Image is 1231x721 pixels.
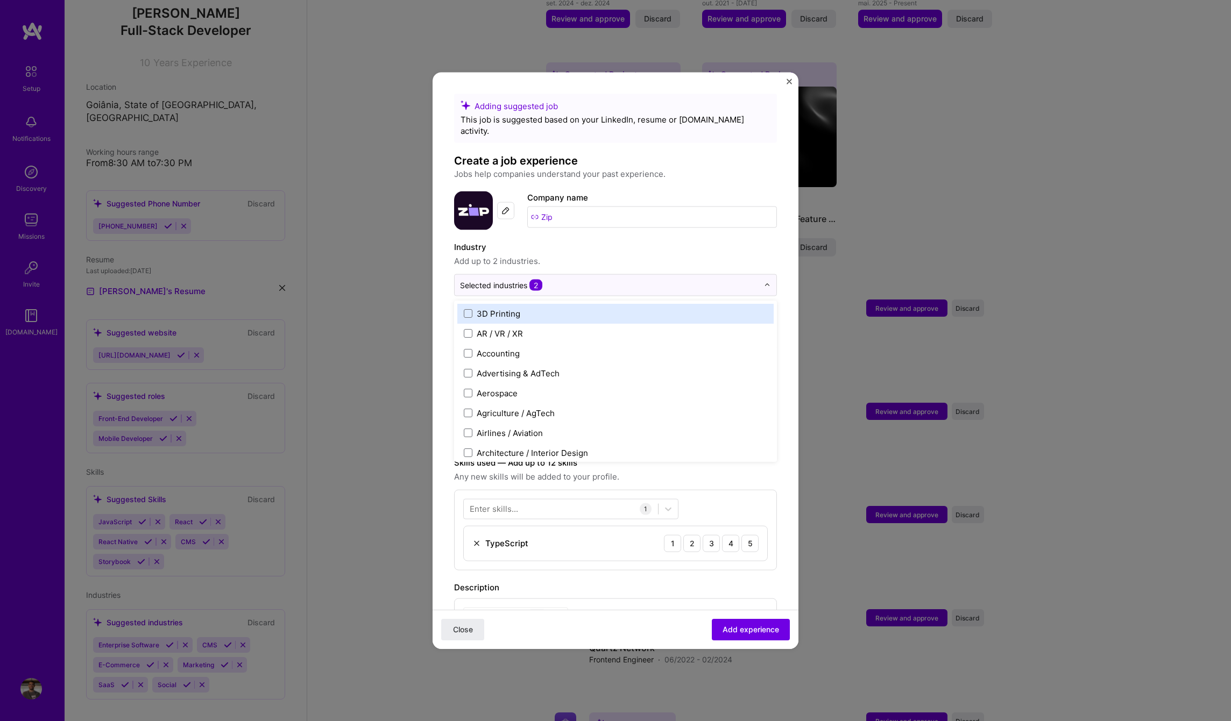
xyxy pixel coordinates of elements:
[454,240,777,253] label: Industry
[454,153,777,167] h4: Create a job experience
[477,347,520,359] div: Accounting
[722,534,739,552] div: 4
[741,534,759,552] div: 5
[461,100,770,111] div: Adding suggested job
[529,279,542,290] span: 2
[501,206,510,215] img: Edit
[703,534,720,552] div: 3
[454,191,493,230] img: Company logo
[472,539,481,547] img: Remove
[454,470,777,483] span: Any new skills will be added to your profile.
[454,456,777,469] label: Skills used — Add up to 12 skills
[787,78,792,90] button: Close
[712,619,790,640] button: Add experience
[527,206,777,227] input: Search for a company...
[454,582,499,592] label: Description
[477,327,523,339] div: AR / VR / XR
[527,192,588,202] label: Company name
[485,538,528,549] div: TypeScript
[664,534,681,552] div: 1
[764,282,770,288] img: drop icon
[441,619,484,640] button: Close
[477,308,520,319] div: 3D Printing
[477,427,543,438] div: Airlines / Aviation
[470,503,518,515] div: Enter skills...
[477,387,518,398] div: Aerospace
[683,534,701,552] div: 2
[454,254,777,267] span: Add up to 2 industries.
[640,503,652,515] div: 1
[461,100,470,110] i: icon SuggestedTeams
[453,624,473,635] span: Close
[460,279,542,290] div: Selected industries
[497,202,514,219] div: Edit
[723,624,779,635] span: Add experience
[454,167,777,180] p: Jobs help companies understand your past experience.
[461,113,770,136] div: This job is suggested based on your LinkedIn, resume or [DOMAIN_NAME] activity.
[477,367,560,379] div: Advertising & AdTech
[477,447,588,458] div: Architecture / Interior Design
[477,407,555,418] div: Agriculture / AgTech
